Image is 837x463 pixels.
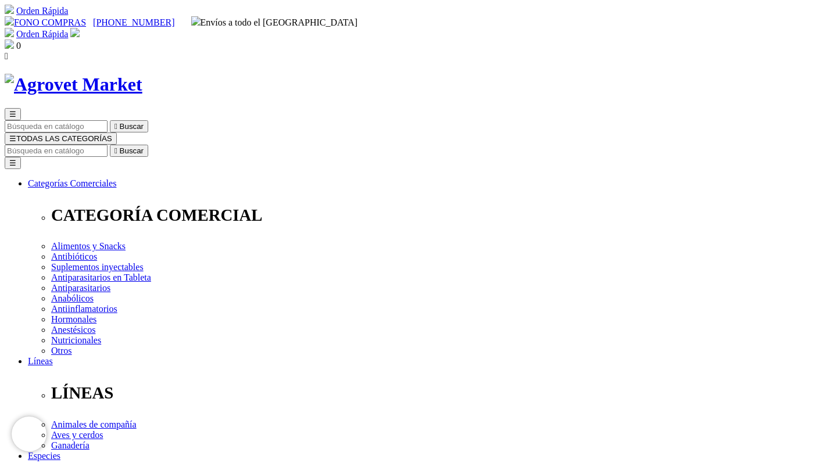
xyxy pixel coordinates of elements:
[115,146,117,155] i: 
[12,417,46,451] iframe: Brevo live chat
[9,134,16,143] span: ☰
[51,241,126,251] a: Alimentos y Snacks
[28,356,53,366] a: Líneas
[110,145,148,157] button:  Buscar
[191,17,358,27] span: Envíos a todo el [GEOGRAPHIC_DATA]
[51,252,97,261] a: Antibióticos
[51,430,103,440] a: Aves y cerdos
[5,51,8,61] i: 
[5,74,142,95] img: Agrovet Market
[28,178,116,188] a: Categorías Comerciales
[5,120,108,132] input: Buscar
[28,451,60,461] a: Especies
[70,28,80,37] img: user.svg
[51,262,144,272] a: Suplementos inyectables
[9,110,16,119] span: ☰
[51,206,832,225] p: CATEGORÍA COMERCIAL
[120,122,144,131] span: Buscar
[51,325,95,335] a: Anestésicos
[51,283,110,293] a: Antiparasitarios
[5,157,21,169] button: ☰
[51,346,72,356] a: Otros
[5,108,21,120] button: ☰
[16,29,68,39] a: Orden Rápida
[5,28,14,37] img: shopping-cart.svg
[51,272,151,282] a: Antiparasitarios en Tableta
[51,419,137,429] a: Animales de compañía
[5,17,86,27] a: FONO COMPRAS
[110,120,148,132] button:  Buscar
[5,132,117,145] button: ☰TODAS LAS CATEGORÍAS
[5,40,14,49] img: shopping-bag.svg
[16,41,21,51] span: 0
[93,17,174,27] a: [PHONE_NUMBER]
[51,293,94,303] a: Anabólicos
[51,440,90,450] a: Ganadería
[115,122,117,131] i: 
[51,304,117,314] a: Antiinflamatorios
[120,146,144,155] span: Buscar
[51,383,832,403] p: LÍNEAS
[191,16,201,26] img: delivery-truck.svg
[51,314,96,324] a: Hormonales
[16,6,68,16] a: Orden Rápida
[5,5,14,14] img: shopping-cart.svg
[5,16,14,26] img: phone.svg
[51,335,101,345] a: Nutricionales
[70,29,80,39] a: Acceda a su cuenta de cliente
[5,145,108,157] input: Buscar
